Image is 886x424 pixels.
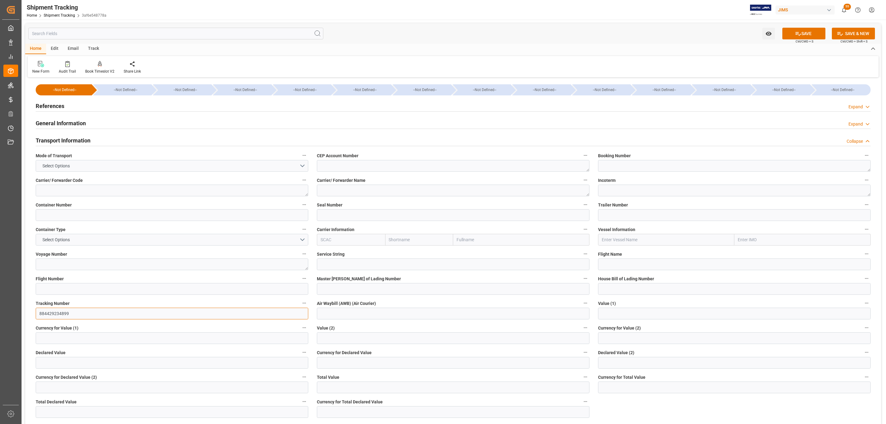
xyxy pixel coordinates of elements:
span: Currency for Total Declared Value [317,399,383,405]
div: --Not Defined-- [512,84,571,95]
div: Share Link [124,69,141,74]
div: Expand [848,104,863,110]
input: SCAC [317,234,385,246]
button: Currency for Total Declared Value [581,398,589,406]
input: Enter Vessel Name [598,234,734,246]
div: --Not Defined-- [752,84,810,95]
div: Track [83,44,104,54]
button: Booking Number [863,151,871,159]
span: Container Type [36,226,66,233]
button: Total Value [581,373,589,381]
div: --Not Defined-- [399,84,451,95]
button: open menu [762,28,775,39]
div: --Not Defined-- [153,84,211,95]
div: --Not Defined-- [213,84,271,95]
button: Help Center [851,3,865,17]
div: --Not Defined-- [453,84,511,95]
div: --Not Defined-- [339,84,391,95]
div: --Not Defined-- [279,84,331,95]
div: --Not Defined-- [812,84,871,95]
span: Seal Number [317,202,342,208]
button: Currency for Value (2) [863,324,871,332]
div: --Not Defined-- [692,84,750,95]
div: Home [25,44,46,54]
button: Currency for Declared Value [581,348,589,356]
span: Tracking Number [36,300,70,307]
div: --Not Defined-- [219,84,271,95]
span: Total Value [317,374,339,381]
span: Flight Name [598,251,622,258]
button: Currency for Total Value [863,373,871,381]
span: Currency for Total Value [598,374,645,381]
button: Service String [581,250,589,258]
span: Trailer Number [598,202,628,208]
div: Edit [46,44,63,54]
span: Currency for Declared Value [317,350,372,356]
button: SAVE & NEW [832,28,875,39]
div: --Not Defined-- [578,84,631,95]
button: open menu [36,160,308,172]
button: Mode of Transport [300,151,308,159]
span: Currency for Declared Value (2) [36,374,97,381]
span: Vessel Information [598,226,635,233]
h2: References [36,102,64,110]
div: --Not Defined-- [572,84,631,95]
button: SAVE [782,28,825,39]
span: Container Number [36,202,72,208]
div: --Not Defined-- [459,84,511,95]
span: CEP Account Number [317,153,358,159]
span: House Bill of Lading Number [598,276,654,282]
input: Fullname [453,234,589,246]
span: Total Declared Value [36,399,77,405]
span: Service String [317,251,345,258]
div: JIMS [776,6,835,14]
button: Trailer Number [863,201,871,209]
h2: General Information [36,119,86,127]
div: Shipment Tracking [27,3,106,12]
div: --Not Defined-- [36,84,92,95]
input: Shortname [385,234,453,246]
div: Book Timeslot V2 [85,69,114,74]
div: --Not Defined-- [818,84,868,95]
button: JIMS [776,4,837,16]
span: Carrier/ Forwarder Name [317,177,365,184]
div: Email [63,44,83,54]
span: Carrier/ Forwarder Code [36,177,83,184]
div: Expand [848,121,863,127]
input: Search Fields [28,28,323,39]
button: Carrier Information [581,225,589,233]
button: Carrier/ Forwarder Code [300,176,308,184]
div: --Not Defined-- [758,84,810,95]
span: Ctrl/CMD + Shift + S [840,39,868,44]
button: show 55 new notifications [837,3,851,17]
button: Total Declared Value [300,398,308,406]
span: Carrier Information [317,226,354,233]
button: Declared Value [300,348,308,356]
div: --Not Defined-- [99,84,152,95]
a: Shipment Tracking [44,13,75,18]
span: Declared Value (2) [598,350,634,356]
button: open menu [36,234,308,246]
div: Collapse [847,138,863,145]
span: Air Waybill (AWB) (Air Courier) [317,300,376,307]
button: Flight Name [863,250,871,258]
button: Flight Number [300,274,308,282]
button: Carrier/ Forwarder Name [581,176,589,184]
span: Flight Number [36,276,64,282]
button: Container Type [300,225,308,233]
span: Value (1) [598,300,616,307]
button: Voyage Number [300,250,308,258]
button: Currency for Declared Value (2) [300,373,308,381]
span: Master [PERSON_NAME] of Lading Number [317,276,401,282]
span: 55 [844,4,851,10]
input: Enter IMO [734,234,871,246]
button: Master [PERSON_NAME] of Lading Number [581,274,589,282]
a: Home [27,13,37,18]
button: Declared Value (2) [863,348,871,356]
button: CEP Account Number [581,151,589,159]
button: Value (1) [863,299,871,307]
span: Currency for Value (1) [36,325,78,331]
span: Booking Number [598,153,631,159]
span: Select Options [39,163,73,169]
div: --Not Defined-- [42,84,87,95]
